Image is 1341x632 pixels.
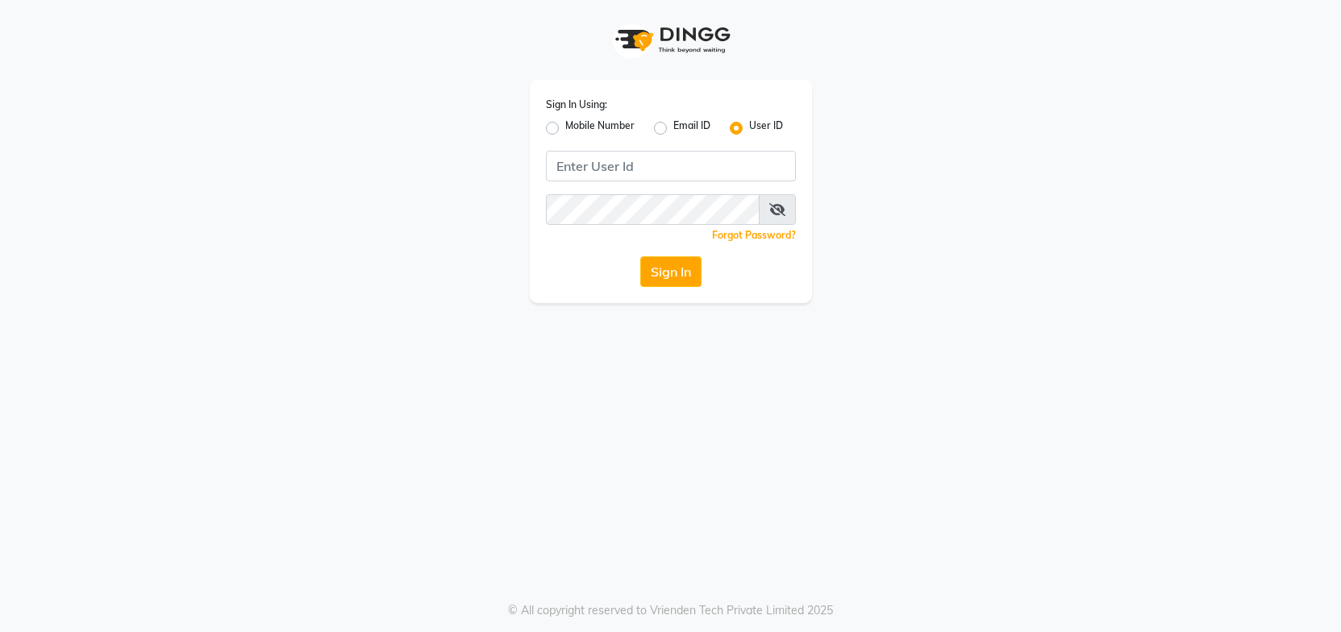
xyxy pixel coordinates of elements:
label: Sign In Using: [546,98,607,112]
label: Email ID [673,118,710,138]
a: Forgot Password? [712,229,796,241]
input: Username [546,151,796,181]
img: logo1.svg [606,16,735,64]
label: Mobile Number [565,118,635,138]
input: Username [546,194,760,225]
button: Sign In [640,256,702,287]
label: User ID [749,118,783,138]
